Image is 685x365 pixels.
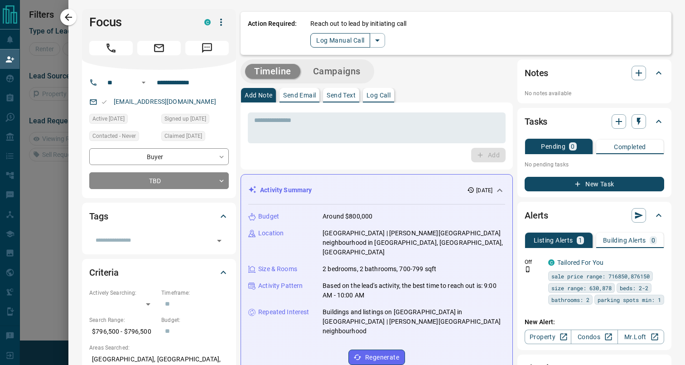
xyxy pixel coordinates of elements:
[245,64,300,79] button: Timeline
[620,283,648,292] span: beds: 2-2
[525,177,664,191] button: New Task
[258,229,284,238] p: Location
[161,316,229,324] p: Budget:
[551,272,650,281] span: sale price range: 716850,876150
[603,237,646,243] p: Building Alerts
[213,234,226,247] button: Open
[525,89,664,97] p: No notes available
[548,259,555,266] div: condos.ca
[525,258,543,266] p: Off
[551,295,589,304] span: bathrooms: 2
[258,307,309,317] p: Repeated Interest
[310,33,385,48] div: split button
[348,350,405,365] button: Regenerate
[310,19,406,29] p: Reach out to lead by initiating call
[525,62,664,84] div: Notes
[323,229,505,257] p: [GEOGRAPHIC_DATA] | [PERSON_NAME][GEOGRAPHIC_DATA] neighbourhood in [GEOGRAPHIC_DATA], [GEOGRAPHI...
[258,212,279,221] p: Budget
[164,114,206,123] span: Signed up [DATE]
[525,204,664,226] div: Alerts
[204,19,211,25] div: condos.ca
[89,172,229,189] div: TBD
[89,15,191,29] h1: Focus
[614,144,646,150] p: Completed
[525,158,664,171] p: No pending tasks
[571,143,574,150] p: 0
[101,99,107,105] svg: Email Valid
[137,41,181,55] span: Email
[89,289,157,297] p: Actively Searching:
[89,344,229,352] p: Areas Searched:
[92,114,125,123] span: Active [DATE]
[617,330,664,344] a: Mr.Loft
[541,143,565,150] p: Pending
[525,114,547,129] h2: Tasks
[114,98,216,105] a: [EMAIL_ADDRESS][DOMAIN_NAME]
[89,114,157,127] div: Sat Oct 11 2025
[89,324,157,339] p: $796,500 - $796,500
[327,92,356,98] p: Send Text
[323,264,436,274] p: 2 bedrooms, 2 bathrooms, 700-799 sqft
[525,208,548,223] h2: Alerts
[651,237,655,243] p: 0
[92,131,136,141] span: Contacted - Never
[551,283,612,292] span: size range: 630,878
[525,330,571,344] a: Property
[367,92,391,98] p: Log Call
[245,92,272,98] p: Add Note
[161,114,229,127] div: Fri Sep 12 2025
[323,281,505,300] p: Based on the lead's activity, the best time to reach out is: 9:00 AM - 10:00 AM
[534,237,573,243] p: Listing Alerts
[89,41,133,55] span: Call
[89,148,229,165] div: Buyer
[323,307,505,336] p: Buildings and listings on [GEOGRAPHIC_DATA] in [GEOGRAPHIC_DATA] | [PERSON_NAME][GEOGRAPHIC_DATA]...
[525,111,664,132] div: Tasks
[89,209,108,224] h2: Tags
[164,131,202,141] span: Claimed [DATE]
[138,77,149,88] button: Open
[571,330,617,344] a: Condos
[310,33,370,48] button: Log Manual Call
[89,316,157,324] p: Search Range:
[161,131,229,144] div: Sat Oct 11 2025
[161,289,229,297] p: Timeframe:
[525,66,548,80] h2: Notes
[89,205,229,227] div: Tags
[476,186,492,195] p: [DATE]
[260,185,312,195] p: Activity Summary
[283,92,316,98] p: Send Email
[525,317,664,327] p: New Alert:
[89,265,119,280] h2: Criteria
[248,182,505,199] div: Activity Summary[DATE]
[579,237,582,243] p: 1
[258,264,297,274] p: Size & Rooms
[185,41,229,55] span: Message
[89,262,229,283] div: Criteria
[323,212,372,221] p: Around $800,000
[248,19,297,48] p: Action Required:
[525,266,531,273] svg: Push Notification Only
[557,259,603,266] a: Tailored For You
[304,64,370,79] button: Campaigns
[258,281,303,291] p: Activity Pattern
[598,295,661,304] span: parking spots min: 1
